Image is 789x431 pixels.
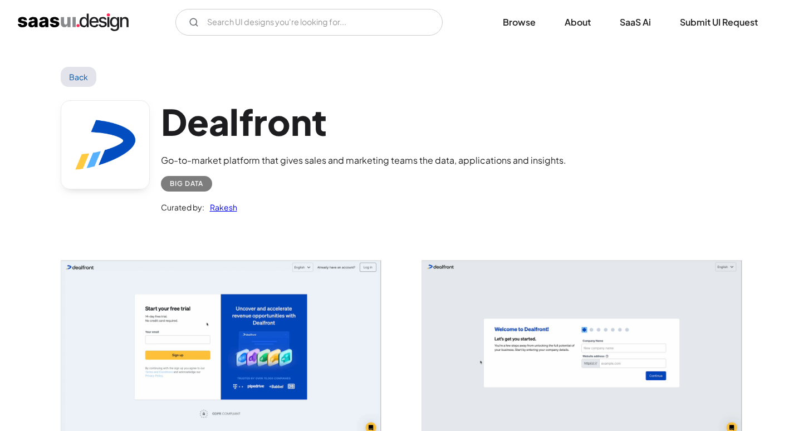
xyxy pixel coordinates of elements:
[161,154,566,167] div: Go-to-market platform that gives sales and marketing teams the data, applications and insights.
[489,10,549,35] a: Browse
[551,10,604,35] a: About
[18,13,129,31] a: home
[161,100,566,143] h1: Dealfront
[667,10,771,35] a: Submit UI Request
[170,177,203,190] div: Big Data
[161,200,204,214] div: Curated by:
[175,9,443,36] form: Email Form
[606,10,664,35] a: SaaS Ai
[61,67,97,87] a: Back
[175,9,443,36] input: Search UI designs you're looking for...
[204,200,237,214] a: Rakesh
